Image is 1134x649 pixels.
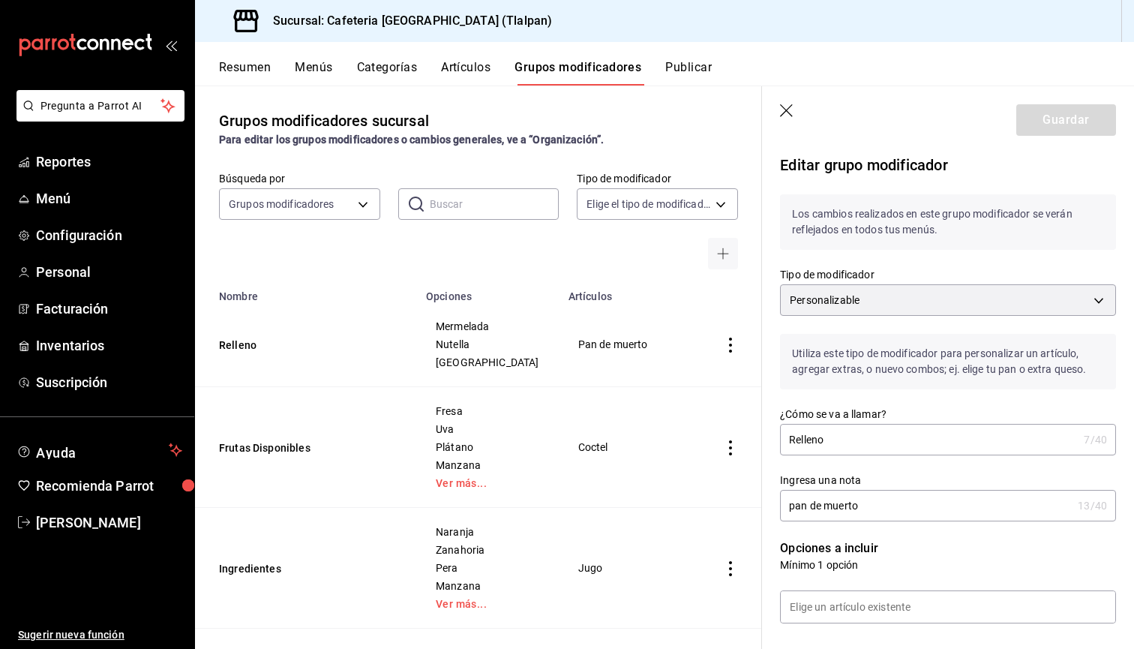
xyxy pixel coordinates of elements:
[1084,432,1107,447] div: 7 /40
[36,188,182,209] span: Menú
[18,627,182,643] span: Sugerir nueva función
[36,512,182,533] span: [PERSON_NAME]
[436,321,541,332] span: Mermelada
[780,539,1116,557] p: Opciones a incluir
[578,563,680,573] span: Jugo
[219,561,399,576] button: Ingredientes
[436,406,541,416] span: Fresa
[723,338,738,353] button: actions
[219,60,271,86] button: Resumen
[780,409,1116,419] label: ¿Cómo se va a llamar?
[780,475,1116,485] label: Ingresa una nota
[436,442,541,452] span: Plátano
[219,110,429,132] div: Grupos modificadores sucursal
[436,563,541,573] span: Pera
[436,339,541,350] span: Nutella
[36,335,182,356] span: Inventarios
[436,527,541,537] span: Naranja
[780,194,1116,250] p: Los cambios realizados en este grupo modificador se verán reflejados en todos tus menús.
[1078,498,1107,513] div: 13 /40
[219,134,604,146] strong: Para editar los grupos modificadores o cambios generales, ve a “Organización”.
[10,109,184,125] a: Pregunta a Parrot AI
[219,173,380,184] label: Búsqueda por
[586,197,710,212] span: Elige el tipo de modificador
[219,60,1134,86] div: navigation tabs
[436,478,541,488] a: Ver más...
[780,154,1116,176] p: Editar grupo modificador
[436,581,541,591] span: Manzana
[229,197,334,212] span: Grupos modificadores
[578,442,680,452] span: Coctel
[219,338,399,353] button: Relleno
[780,334,1116,389] p: Utiliza este tipo de modificador para personalizar un artículo, agregar extras, o nuevo combos; e...
[430,189,559,219] input: Buscar
[665,60,712,86] button: Publicar
[36,225,182,245] span: Configuración
[16,90,184,122] button: Pregunta a Parrot AI
[723,561,738,576] button: actions
[261,12,552,30] h3: Sucursal: Cafeteria [GEOGRAPHIC_DATA] (Tlalpan)
[36,476,182,496] span: Recomienda Parrot
[295,60,332,86] button: Menús
[723,440,738,455] button: actions
[780,557,1116,572] p: Mínimo 1 opción
[36,372,182,392] span: Suscripción
[441,60,490,86] button: Artículos
[40,98,161,114] span: Pregunta a Parrot AI
[790,293,859,308] span: Personalizable
[36,299,182,319] span: Facturación
[219,440,399,455] button: Frutas Disponibles
[436,545,541,555] span: Zanahoria
[436,460,541,470] span: Manzana
[780,269,1116,280] label: Tipo de modificador
[780,491,1072,521] input: Nota de uso interno, no visible para el cliente
[36,262,182,282] span: Personal
[436,424,541,434] span: Uva
[417,281,559,302] th: Opciones
[436,357,541,368] span: [GEOGRAPHIC_DATA]
[781,591,1115,623] input: Elige un artículo existente
[436,599,541,609] a: Ver más...
[577,173,738,184] label: Tipo de modificador
[578,339,680,350] span: Pan de muerto
[514,60,641,86] button: Grupos modificadores
[165,39,177,51] button: open_drawer_menu
[559,281,699,302] th: Artículos
[357,60,418,86] button: Categorías
[36,441,163,459] span: Ayuda
[36,152,182,172] span: Reportes
[195,281,417,302] th: Nombre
